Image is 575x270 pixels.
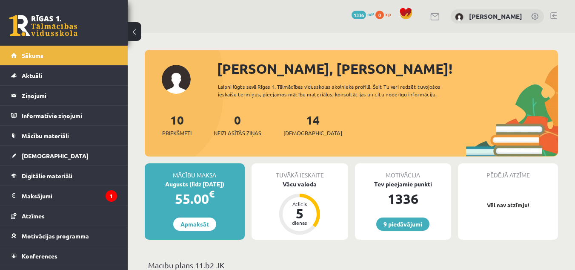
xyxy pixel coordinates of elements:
[22,232,89,240] span: Motivācijas programma
[352,11,374,17] a: 1336 mP
[376,218,429,231] a: 9 piedāvājumi
[287,220,312,225] div: dienas
[355,189,452,209] div: 1336
[214,112,261,137] a: 0Neizlasītās ziņas
[375,11,395,17] a: 0 xp
[11,46,117,65] a: Sākums
[162,129,192,137] span: Priekšmeti
[209,188,215,200] span: €
[252,180,348,236] a: Vācu valoda Atlicis 5 dienas
[455,13,463,21] img: Kristiāns Dariens Lapenas
[22,132,69,139] span: Mācību materiāli
[11,206,117,226] a: Atzīmes
[252,163,348,180] div: Tuvākā ieskaite
[375,11,384,19] span: 0
[22,106,117,125] legend: Informatīvie ziņojumi
[11,166,117,186] a: Digitālie materiāli
[9,15,77,36] a: Rīgas 1. Tālmācības vidusskola
[11,106,117,125] a: Informatīvie ziņojumi
[162,112,192,137] a: 10Priekšmeti
[217,58,558,79] div: [PERSON_NAME], [PERSON_NAME]!
[22,186,117,206] legend: Maksājumi
[287,206,312,220] div: 5
[287,201,312,206] div: Atlicis
[22,212,45,220] span: Atzīmes
[22,86,117,105] legend: Ziņojumi
[11,66,117,85] a: Aktuāli
[469,12,522,20] a: [PERSON_NAME]
[458,163,558,180] div: Pēdējā atzīme
[283,112,342,137] a: 14[DEMOGRAPHIC_DATA]
[11,186,117,206] a: Maksājumi1
[106,190,117,202] i: 1
[11,226,117,246] a: Motivācijas programma
[173,218,216,231] a: Apmaksāt
[145,180,245,189] div: Augusts (līdz [DATE])
[252,180,348,189] div: Vācu valoda
[355,180,452,189] div: Tev pieejamie punkti
[11,126,117,145] a: Mācību materiāli
[355,163,452,180] div: Motivācija
[462,201,554,209] p: Vēl nav atzīmju!
[352,11,366,19] span: 1336
[22,52,43,59] span: Sākums
[22,152,89,160] span: [DEMOGRAPHIC_DATA]
[145,163,245,180] div: Mācību maksa
[11,86,117,105] a: Ziņojumi
[145,189,245,209] div: 55.00
[22,252,57,260] span: Konferences
[218,83,466,98] div: Laipni lūgts savā Rīgas 1. Tālmācības vidusskolas skolnieka profilā. Šeit Tu vari redzēt tuvojošo...
[11,246,117,266] a: Konferences
[283,129,342,137] span: [DEMOGRAPHIC_DATA]
[22,172,72,180] span: Digitālie materiāli
[214,129,261,137] span: Neizlasītās ziņas
[22,72,42,79] span: Aktuāli
[385,11,391,17] span: xp
[11,146,117,165] a: [DEMOGRAPHIC_DATA]
[367,11,374,17] span: mP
